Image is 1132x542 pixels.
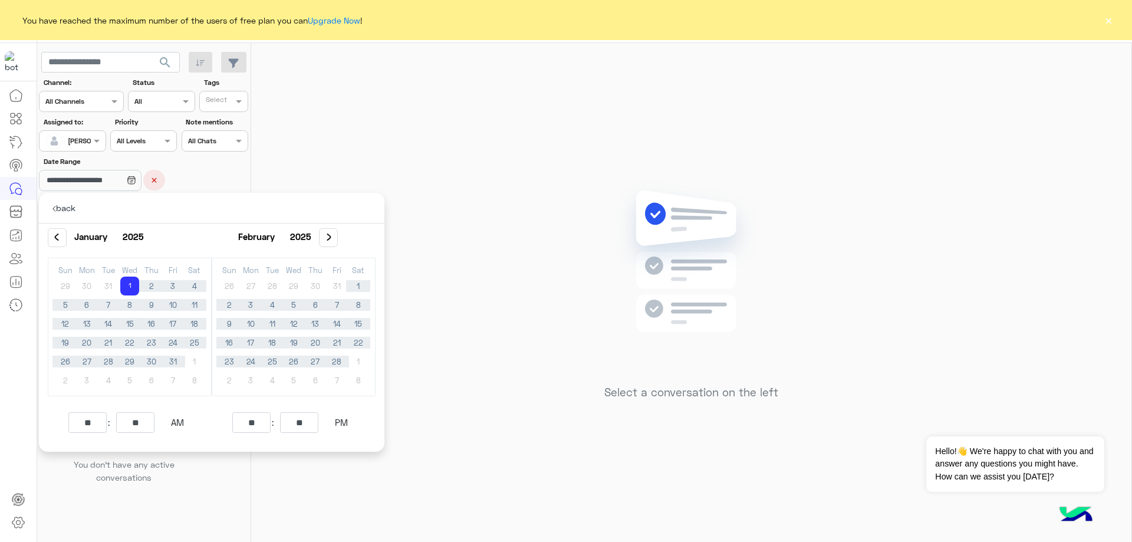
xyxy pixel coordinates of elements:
div: Select [204,94,227,108]
span: ‹ [52,233,61,241]
input: hours [68,412,107,433]
span: 7 [327,295,346,314]
span: 18 [185,314,204,333]
bs-daterangepicker-inline-container: calendar [48,228,376,449]
span: February [238,231,275,242]
th: weekday [326,264,348,277]
td: : [107,412,116,434]
label: Status [133,77,193,88]
span: 4 [99,371,118,390]
span: 18 [263,333,282,352]
span: 1 [120,277,139,295]
span: 7 [99,295,118,314]
span: 5 [120,371,139,390]
button: search [151,52,180,77]
span: search [158,55,172,70]
img: no messages [606,181,776,377]
span: 29 [120,352,139,371]
span: 10 [241,314,260,333]
span: 17 [163,314,182,333]
span: 8 [185,371,204,390]
span: 3 [163,277,182,295]
span: 21 [327,333,346,352]
bs-datepicker-navigation-view: ​ ​ ​ [212,229,338,239]
span: 12 [284,314,303,333]
th: weekday [348,264,370,277]
button: 2025 [115,228,152,246]
span: 31 [99,277,118,295]
span: 31 [163,352,182,371]
span: 6 [142,371,161,390]
input: minutes [280,412,318,433]
span: 29 [56,277,75,295]
span: 24 [241,352,260,371]
span: 22 [120,333,139,352]
span: 28 [99,352,118,371]
span: 14 [327,314,346,333]
span: 5 [56,295,75,314]
th: weekday [119,264,141,277]
span: 21 [99,333,118,352]
button: 2025 [282,228,319,246]
span: 20 [306,333,325,352]
button: × [143,170,165,190]
span: 30 [142,352,161,371]
span: 6 [306,295,325,314]
span: 8 [349,295,368,314]
span: 5 [284,295,303,314]
span: 23 [220,352,239,371]
label: Date Range [44,156,176,167]
span: 27 [241,277,260,295]
input: hours [232,412,271,433]
span: 2 [142,277,161,295]
span: 14 [99,314,118,333]
span: 28 [327,352,346,371]
span: 11 [263,314,282,333]
button: × [1103,14,1114,26]
span: 19 [284,333,303,352]
img: defaultAdmin.png [46,133,62,149]
span: 4 [185,277,204,295]
img: hulul-logo.png [1055,495,1097,536]
button: PM [328,412,356,433]
button: AM [164,412,192,433]
span: 6 [306,371,325,390]
span: 15 [349,314,368,333]
span: 12 [56,314,75,333]
img: 713415422032625 [5,51,26,73]
th: weekday [54,264,76,277]
span: 30 [306,277,325,295]
span: 2 [56,371,75,390]
span: 3 [77,371,96,390]
span: 13 [77,314,96,333]
span: 8 [120,295,139,314]
th: weekday [283,264,305,277]
span: 7 [163,371,182,390]
span: 25 [263,352,282,371]
span: 16 [142,314,161,333]
span: 22 [349,333,368,352]
th: weekday [162,264,184,277]
span: 7 [327,371,346,390]
span: 2025 [290,231,311,242]
span: 30 [77,277,96,295]
span: 11 [185,295,204,314]
span: 8 [349,371,368,390]
span: 26 [220,277,239,295]
span: 27 [306,352,325,371]
button: › [319,228,338,247]
span: January [74,231,107,242]
span: 17 [241,333,260,352]
span: 3 [241,295,260,314]
th: weekday [97,264,119,277]
label: Priority [115,117,176,127]
span: 4 [263,371,282,390]
span: 20 [77,333,96,352]
span: 23 [142,333,161,352]
p: You don’t have any active conversations [64,458,183,484]
span: 19 [56,333,75,352]
button: January [67,228,115,246]
input: minutes [116,412,154,433]
span: 3 [241,371,260,390]
th: weekday [240,264,262,277]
